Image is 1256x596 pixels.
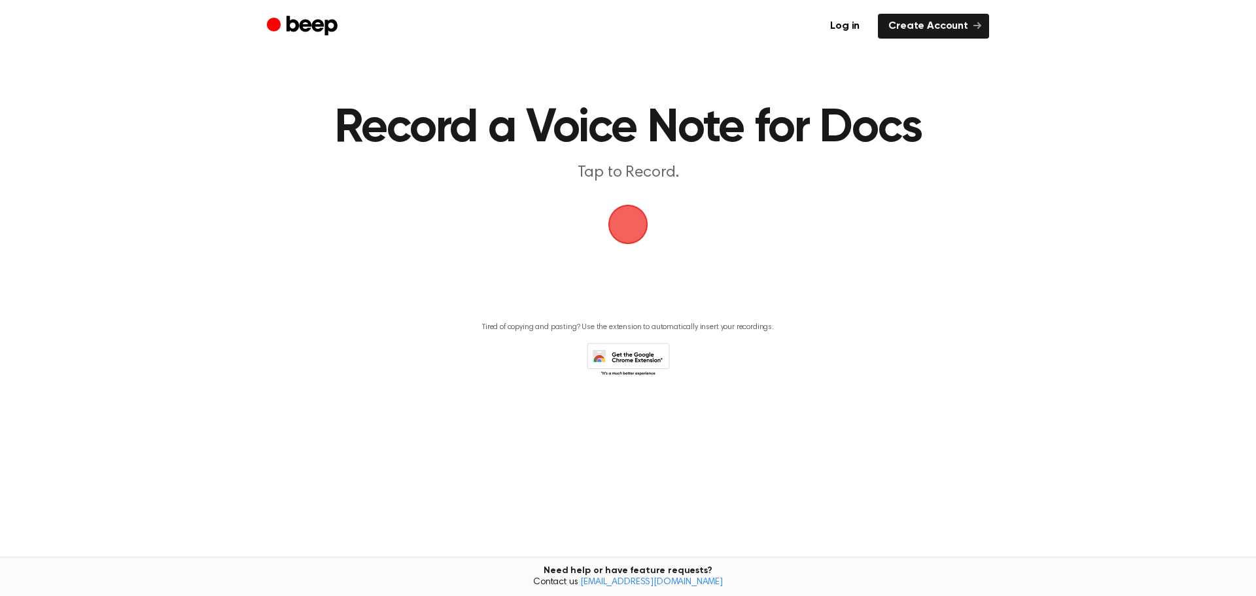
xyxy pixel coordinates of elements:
[377,162,879,184] p: Tap to Record.
[293,105,963,152] h1: Record a Voice Note for Docs
[608,205,648,244] img: Beep Logo
[820,14,870,39] a: Log in
[267,14,341,39] a: Beep
[482,323,774,332] p: Tired of copying and pasting? Use the extension to automatically insert your recordings.
[8,577,1248,589] span: Contact us
[580,578,723,587] a: [EMAIL_ADDRESS][DOMAIN_NAME]
[878,14,989,39] a: Create Account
